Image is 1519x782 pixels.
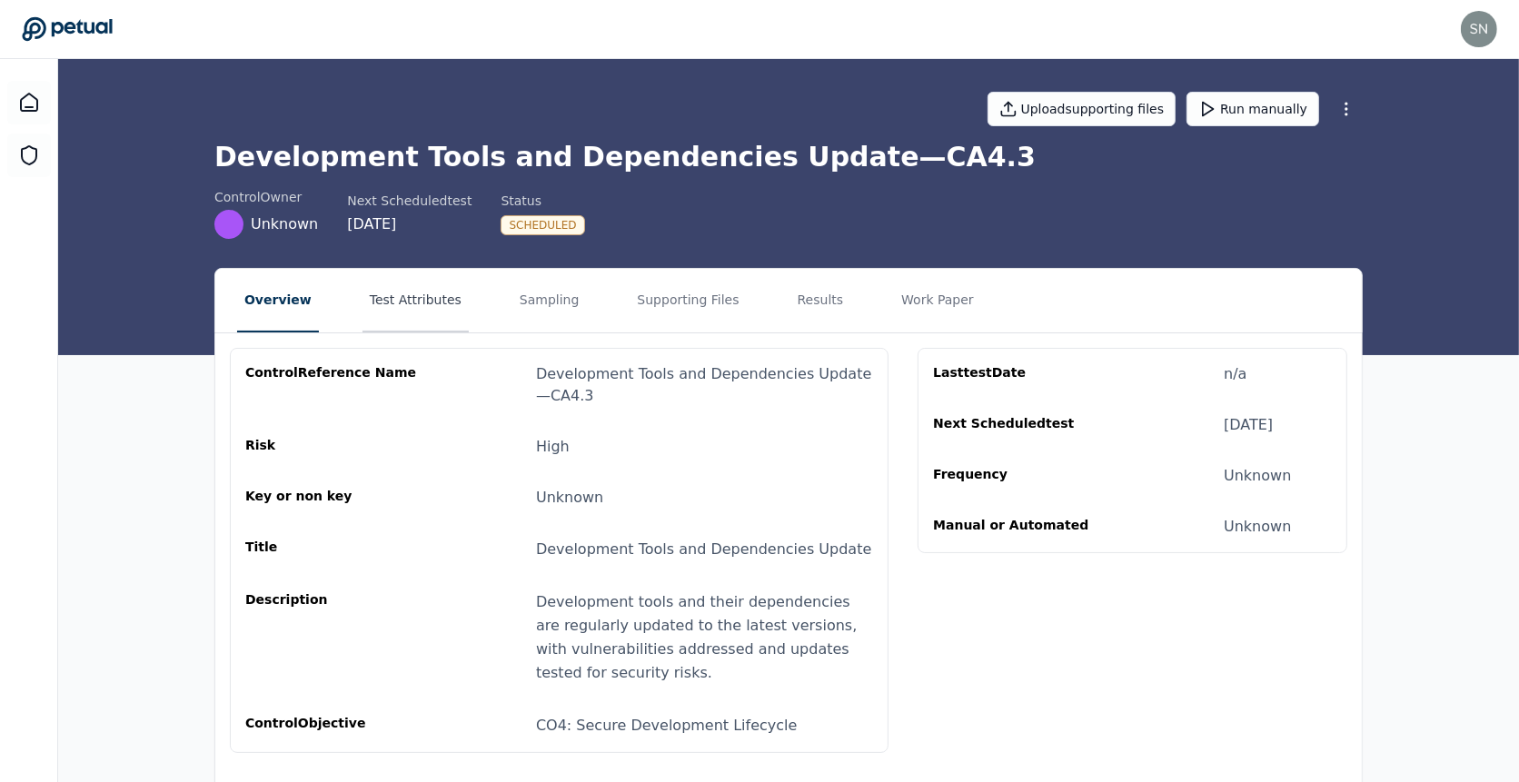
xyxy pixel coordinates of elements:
button: Work Paper [894,269,981,332]
div: Unknown [536,487,603,509]
img: snir+workday@petual.ai [1461,11,1497,47]
div: Risk [245,436,420,458]
div: Development Tools and Dependencies Update — CA4.3 [536,363,873,407]
div: [DATE] [1224,414,1273,436]
div: control Owner [214,188,318,206]
div: Scheduled [501,215,584,235]
div: High [536,436,570,458]
a: Go to Dashboard [22,16,113,42]
div: Last test Date [933,363,1107,385]
button: Uploadsupporting files [988,92,1176,126]
button: More Options [1330,93,1363,125]
div: Key or non key [245,487,420,509]
nav: Tabs [215,269,1362,332]
div: control Objective [245,714,420,737]
div: n/a [1224,363,1246,385]
button: Sampling [512,269,587,332]
div: Next Scheduled test [933,414,1107,436]
a: Dashboard [7,81,51,124]
div: CO4: Secure Development Lifecycle [536,714,873,737]
button: Overview [237,269,319,332]
span: Development Tools and Dependencies Update [536,540,871,558]
div: Unknown [1224,516,1291,538]
button: Test Attributes [362,269,469,332]
button: Run manually [1186,92,1319,126]
a: SOC [7,134,51,177]
div: Description [245,590,420,685]
h1: Development Tools and Dependencies Update — CA4.3 [214,141,1363,173]
button: Results [790,269,851,332]
div: Manual or Automated [933,516,1107,538]
div: Development tools and their dependencies are regularly updated to the latest versions, with vulne... [536,590,873,685]
span: Unknown [251,213,318,235]
div: Next Scheduled test [347,192,472,210]
div: Frequency [933,465,1107,487]
div: Title [245,538,420,561]
button: Supporting Files [630,269,746,332]
div: Status [501,192,584,210]
div: [DATE] [347,213,472,235]
div: Unknown [1224,465,1291,487]
div: control Reference Name [245,363,420,407]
